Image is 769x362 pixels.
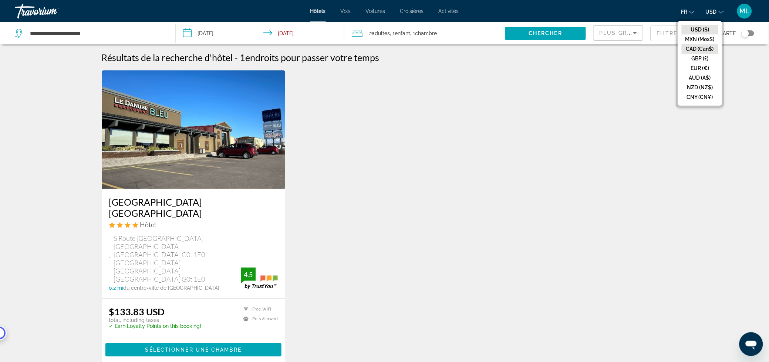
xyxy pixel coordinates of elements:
[109,196,278,219] a: [GEOGRAPHIC_DATA] [GEOGRAPHIC_DATA]
[682,83,718,92] button: NZD (NZ$)
[15,1,89,21] a: Travorium
[240,52,380,63] h2: 1
[706,6,724,17] button: Change currency
[739,332,763,356] iframe: Bouton de lancement de la fenêtre de messagerie
[682,92,718,102] button: CNY (CN¥)
[124,285,220,291] span: du centre-ville de [GEOGRAPHIC_DATA]
[140,220,156,229] span: Hôtel
[109,285,124,291] span: 0.2 mi
[390,28,411,39] span: , 1
[344,22,505,44] button: Travelers: 2 adults, 1 child
[102,70,286,189] img: Hotel image
[109,306,165,317] ins: $133.83 USD
[241,270,256,279] div: 4.5
[341,8,351,14] a: Vols
[240,316,278,322] li: Pets Allowed
[682,73,718,83] button: AUD (A$)
[145,347,242,353] span: Sélectionner une chambre
[439,8,459,14] a: Activités
[366,8,385,14] a: Voitures
[109,323,202,329] p: ✓ Earn Loyalty Points on this booking!
[240,306,278,312] li: Free WiFi
[600,30,688,36] span: Plus grandes économies
[682,34,718,44] button: MXN (Mex$)
[682,54,718,63] button: GBP (£)
[370,28,390,39] span: 2
[105,345,282,353] a: Sélectionner une chambre
[310,8,326,14] a: Hôtels
[735,3,754,19] button: User Menu
[681,9,688,15] span: fr
[529,30,562,36] span: Chercher
[740,7,750,15] span: ML
[372,30,390,36] span: Adultes
[400,8,424,14] a: Croisières
[736,30,754,37] button: Toggle map
[651,25,701,41] button: Filter
[682,44,718,54] button: CAD (Can$)
[109,317,202,323] p: total, including taxes
[235,52,238,63] span: -
[246,52,380,63] span: endroits pour passer votre temps
[395,30,411,36] span: Enfant
[505,27,586,40] button: Chercher
[682,25,718,34] button: USD ($)
[109,220,278,229] div: 4 star Hotel
[176,22,344,44] button: Check-in date: Sep 20, 2025 Check-out date: Sep 21, 2025
[681,6,695,17] button: Change language
[105,343,282,356] button: Sélectionner une chambre
[114,234,241,283] span: 5 Route [GEOGRAPHIC_DATA] [GEOGRAPHIC_DATA] [GEOGRAPHIC_DATA] G0t 1E0 [GEOGRAPHIC_DATA] [GEOGRAPH...
[241,268,278,289] img: trustyou-badge.svg
[600,29,637,37] mat-select: Sort by
[411,28,437,39] span: , 1
[102,52,233,63] h1: Résultats de la recherche d'hôtel
[682,63,718,73] button: EUR (€)
[415,30,437,36] span: Chambre
[706,9,717,15] span: USD
[719,28,736,39] span: Carte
